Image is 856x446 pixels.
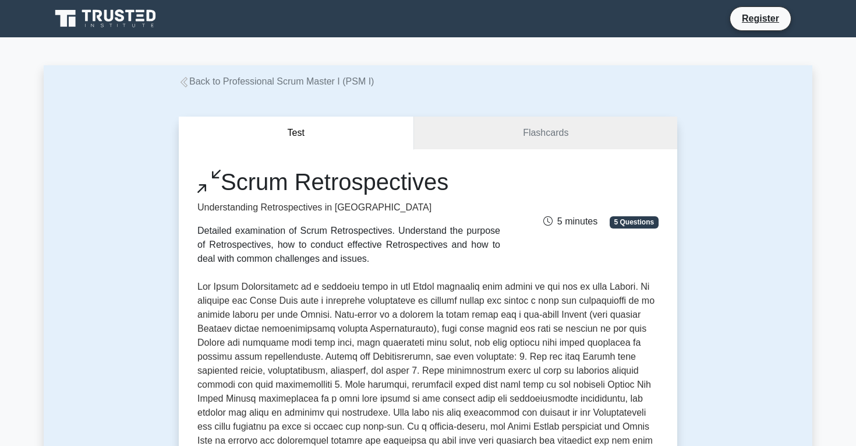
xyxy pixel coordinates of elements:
h1: Scrum Retrospectives [197,168,500,196]
a: Flashcards [414,117,677,150]
a: Register [735,11,786,26]
span: 5 minutes [543,216,597,226]
p: Understanding Retrospectives in [GEOGRAPHIC_DATA] [197,201,500,215]
span: 5 Questions [610,216,659,228]
button: Test [179,117,414,150]
a: Back to Professional Scrum Master I (PSM I) [179,76,374,86]
div: Detailed examination of Scrum Retrospectives. Understand the purpose of Retrospectives, how to co... [197,224,500,266]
